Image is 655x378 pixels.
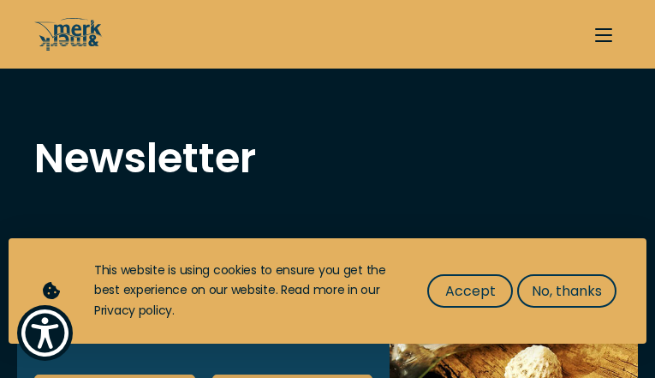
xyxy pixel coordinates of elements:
[532,280,602,302] span: No, thanks
[94,302,172,319] a: Privacy policy
[445,280,496,302] span: Accept
[17,305,73,361] button: Show Accessibility Preferences
[34,137,621,180] h1: Newsletter
[427,274,513,308] button: Accept
[517,274,616,308] button: No, thanks
[94,261,393,321] div: This website is using cookies to ensure you get the best experience on our website. Read more in ...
